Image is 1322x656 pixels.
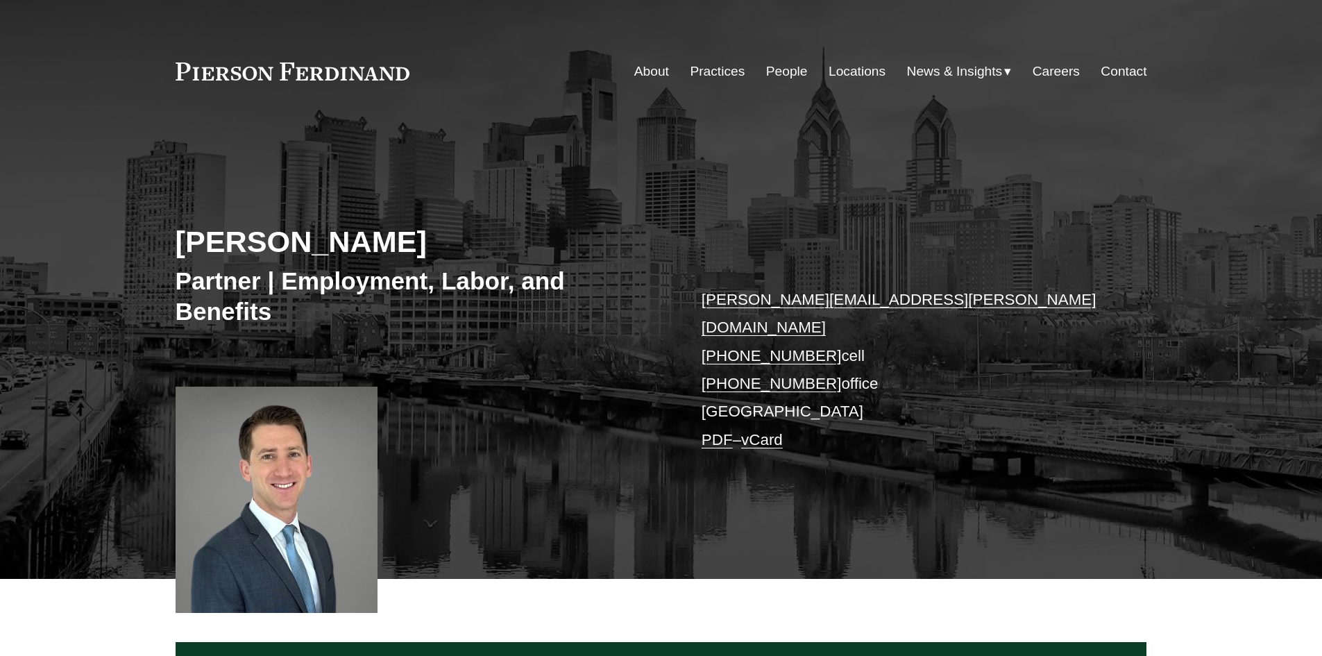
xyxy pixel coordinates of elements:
[907,58,1012,85] a: folder dropdown
[176,266,661,326] h3: Partner | Employment, Labor, and Benefits
[702,347,842,364] a: [PHONE_NUMBER]
[702,431,733,448] a: PDF
[766,58,808,85] a: People
[741,431,783,448] a: vCard
[907,60,1003,84] span: News & Insights
[690,58,745,85] a: Practices
[1033,58,1080,85] a: Careers
[702,291,1096,336] a: [PERSON_NAME][EMAIL_ADDRESS][PERSON_NAME][DOMAIN_NAME]
[702,375,842,392] a: [PHONE_NUMBER]
[634,58,669,85] a: About
[829,58,885,85] a: Locations
[176,224,661,260] h2: [PERSON_NAME]
[1101,58,1146,85] a: Contact
[702,286,1106,454] p: cell office [GEOGRAPHIC_DATA] –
